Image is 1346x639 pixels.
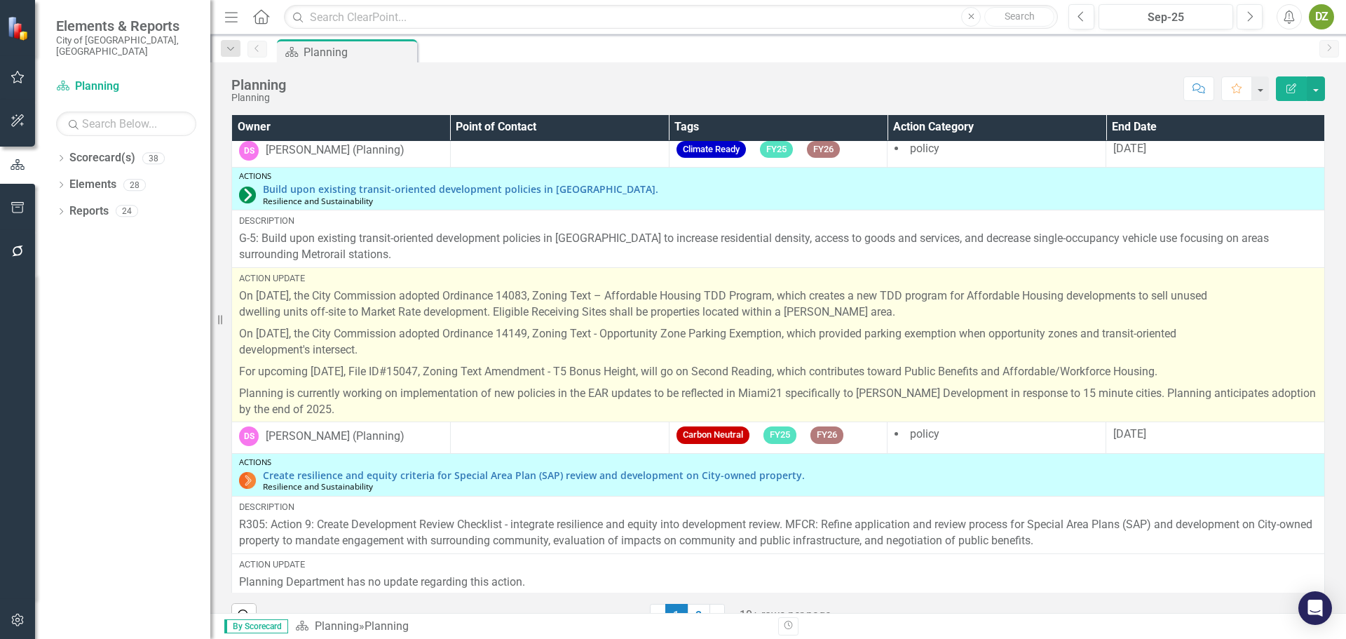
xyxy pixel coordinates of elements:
[232,496,1325,553] td: Double-Click to Edit
[1298,591,1332,625] div: Open Intercom Messenger
[232,422,451,453] td: Double-Click to Edit
[232,168,1325,210] td: Double-Click to Edit Right Click for Context Menu
[1309,4,1334,29] button: DZ
[1106,136,1325,167] td: Double-Click to Edit
[232,453,1325,496] td: Double-Click to Edit Right Click for Context Menu
[239,501,1317,513] div: Description
[239,383,1317,418] p: Planning is currently working on implementation of new policies in the EAR updates to be reflecte...
[266,429,405,445] div: [PERSON_NAME] (Planning)
[910,427,939,440] span: policy
[656,609,660,622] span: ‹
[231,93,286,103] div: Planning
[888,422,1106,453] td: Double-Click to Edit
[1099,4,1233,29] button: Sep-25
[1113,427,1146,440] span: [DATE]
[116,206,138,217] div: 24
[295,619,768,635] div: »
[142,152,165,164] div: 38
[56,112,196,136] input: Search Below...
[69,177,116,193] a: Elements
[123,179,146,191] div: 28
[665,604,688,628] span: 1
[239,172,1317,180] div: Actions
[239,426,259,446] div: DS
[910,142,939,155] span: policy
[239,458,1317,466] div: Actions
[984,7,1054,27] button: Search
[365,619,409,633] div: Planning
[263,184,1317,194] a: Build upon existing transit-oriented development policies in [GEOGRAPHIC_DATA].
[239,361,1317,383] p: For upcoming [DATE], File ID#15047, Zoning Text Amendment - T5 Bonus Height, will go on Second Re...
[1103,9,1228,26] div: Sep-25
[224,619,288,633] span: By Scorecard
[1106,422,1325,453] td: Double-Click to Edit
[284,5,1058,29] input: Search ClearPoint...
[807,141,840,159] span: FY26
[7,16,32,41] img: ClearPoint Strategy
[263,195,373,206] span: Resilience and Sustainability
[450,136,669,167] td: Double-Click to Edit
[232,210,1325,268] td: Double-Click to Edit
[239,288,1317,323] p: On [DATE], the City Commission adopted Ordinance 14083, Zoning Text – Affordable Housing TDD Prog...
[810,426,843,444] span: FY26
[239,141,259,161] div: DS
[760,141,793,159] span: FY25
[1005,11,1035,22] span: Search
[239,231,1269,261] span: G-5: Build upon existing transit-oriented development policies in [GEOGRAPHIC_DATA] to increase r...
[450,422,669,453] td: Double-Click to Edit
[263,470,1317,480] a: Create resilience and equity criteria for Special Area Plan (SAP) review and development on City-...
[232,553,1325,595] td: Double-Click to Edit
[888,136,1106,167] td: Double-Click to Edit
[763,426,796,444] span: FY25
[239,323,1317,361] p: On [DATE], the City Commission adopted Ordinance 14149, Zoning Text - Opportunity Zone Parking Ex...
[1113,142,1146,155] span: [DATE]
[239,574,1317,591] p: Planning Department has no update regarding this action.
[231,77,286,93] div: Planning
[239,558,1317,571] div: Action Update
[56,34,196,58] small: City of [GEOGRAPHIC_DATA], [GEOGRAPHIC_DATA]
[239,215,1317,227] div: Description
[239,518,1312,547] span: R305: Action 9: Create Development Review Checklist - integrate resilience and equity into develo...
[669,422,888,453] td: Double-Click to Edit
[56,18,196,34] span: Elements & Reports
[266,142,405,159] div: [PERSON_NAME] (Planning)
[239,472,256,489] img: Not Started
[677,141,746,159] span: Climate Ready
[69,203,109,220] a: Reports
[688,604,710,628] a: 2
[69,150,135,166] a: Scorecard(s)
[716,609,719,622] span: ›
[239,272,1317,285] div: Action Update
[239,187,256,203] img: In-Progress
[263,480,373,492] span: Resilience and Sustainability
[677,426,749,444] span: Carbon Neutral
[315,619,359,633] a: Planning
[669,136,888,167] td: Double-Click to Edit
[56,79,196,95] a: Planning
[232,136,451,167] td: Double-Click to Edit
[304,43,414,61] div: Planning
[232,268,1325,422] td: Double-Click to Edit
